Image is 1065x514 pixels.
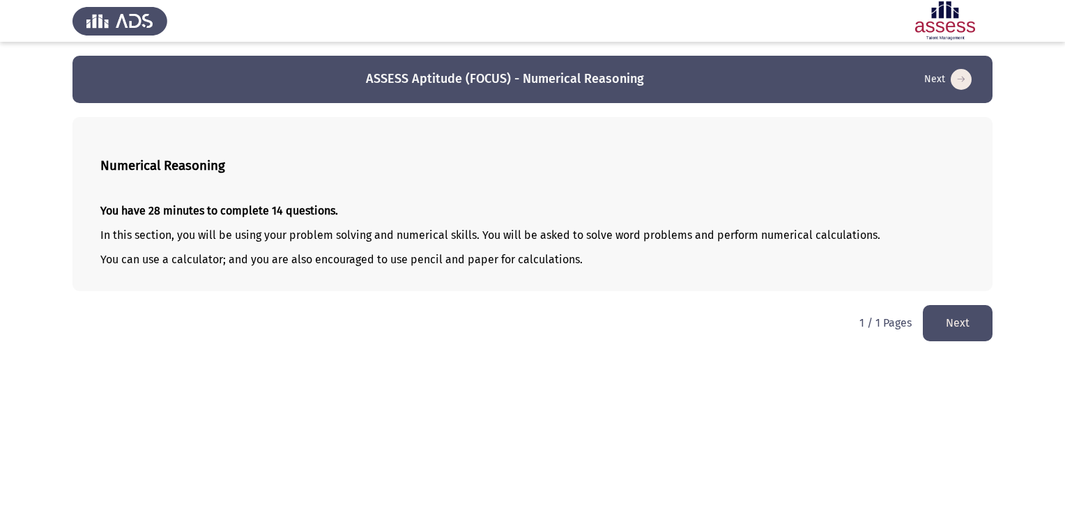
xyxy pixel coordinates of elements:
b: Numerical Reasoning [100,158,225,173]
img: Assess Talent Management logo [72,1,167,40]
p: You can use a calculator; and you are also encouraged to use pencil and paper for calculations. [100,253,965,266]
p: In this section, you will be using your problem solving and numerical skills. You will be asked t... [100,228,965,242]
p: 1 / 1 Pages [859,316,912,329]
img: Assessment logo of ASSESS Focus 4 Module Assessment (EN/AR) (Advanced - IB) [898,1,993,40]
button: load next page [923,305,993,341]
button: load next page [920,68,976,91]
strong: You have 28 minutes to complete 14 questions. [100,204,338,217]
h3: ASSESS Aptitude (FOCUS) - Numerical Reasoning [366,70,644,88]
